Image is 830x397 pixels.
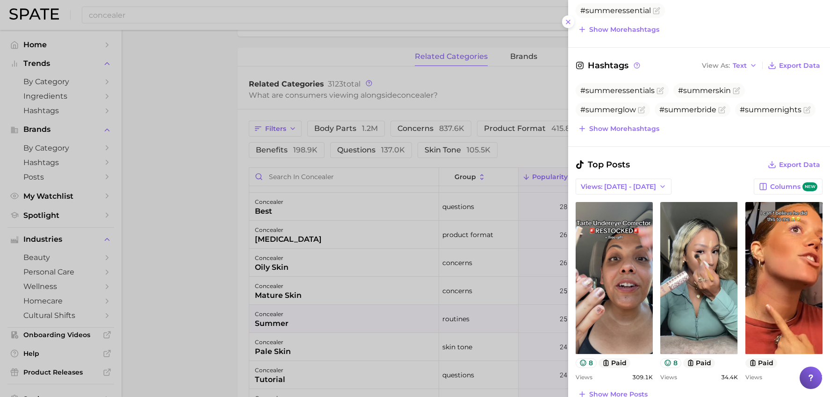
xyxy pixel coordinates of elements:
span: Show more hashtags [589,125,659,133]
button: Flag as miscategorized or irrelevant [657,87,664,94]
button: Show morehashtags [576,122,662,135]
button: 8 [660,358,681,368]
button: Show morehashtags [576,23,662,36]
button: paid [599,358,631,368]
span: #summeressential [580,6,651,15]
span: 309.1k [632,374,653,381]
span: Top Posts [576,158,630,171]
button: Views: [DATE] - [DATE] [576,179,671,195]
span: Views [660,374,677,381]
button: paid [745,358,778,368]
span: #summerbride [659,105,716,114]
button: Export Data [765,59,823,72]
span: View As [702,63,730,68]
button: Flag as miscategorized or irrelevant [638,106,645,114]
span: Views [576,374,592,381]
button: Export Data [765,158,823,171]
span: Export Data [779,62,820,70]
span: #summerglow [580,105,636,114]
span: Text [733,63,747,68]
span: #summernights [740,105,801,114]
span: Views: [DATE] - [DATE] [581,183,656,191]
span: Hashtags [576,59,642,72]
button: Columnsnew [754,179,823,195]
span: new [802,182,817,191]
button: Flag as miscategorized or irrelevant [653,7,660,14]
button: Flag as miscategorized or irrelevant [803,106,811,114]
span: Export Data [779,161,820,169]
span: Columns [770,182,817,191]
button: Flag as miscategorized or irrelevant [733,87,740,94]
button: 8 [576,358,597,368]
span: #summerskin [678,86,731,95]
button: View AsText [700,59,759,72]
span: Views [745,374,762,381]
span: #summeressentials [580,86,655,95]
span: 34.4k [721,374,738,381]
button: paid [683,358,715,368]
button: Flag as miscategorized or irrelevant [718,106,726,114]
span: Show more hashtags [589,26,659,34]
